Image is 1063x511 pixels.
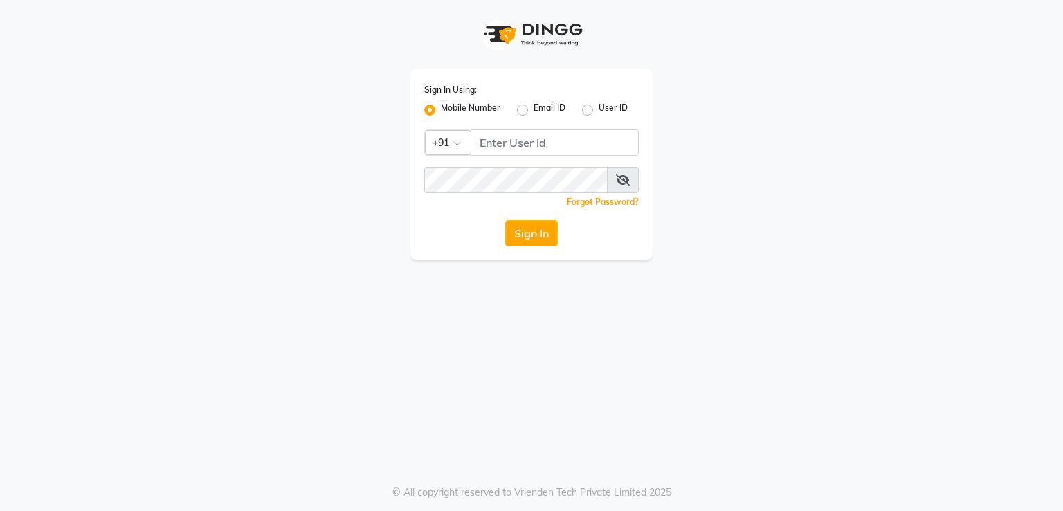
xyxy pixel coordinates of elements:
[476,14,587,55] img: logo1.svg
[424,167,608,193] input: Username
[471,129,639,156] input: Username
[567,197,639,207] a: Forgot Password?
[599,102,628,118] label: User ID
[534,102,565,118] label: Email ID
[441,102,500,118] label: Mobile Number
[505,220,558,246] button: Sign In
[424,84,477,96] label: Sign In Using:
